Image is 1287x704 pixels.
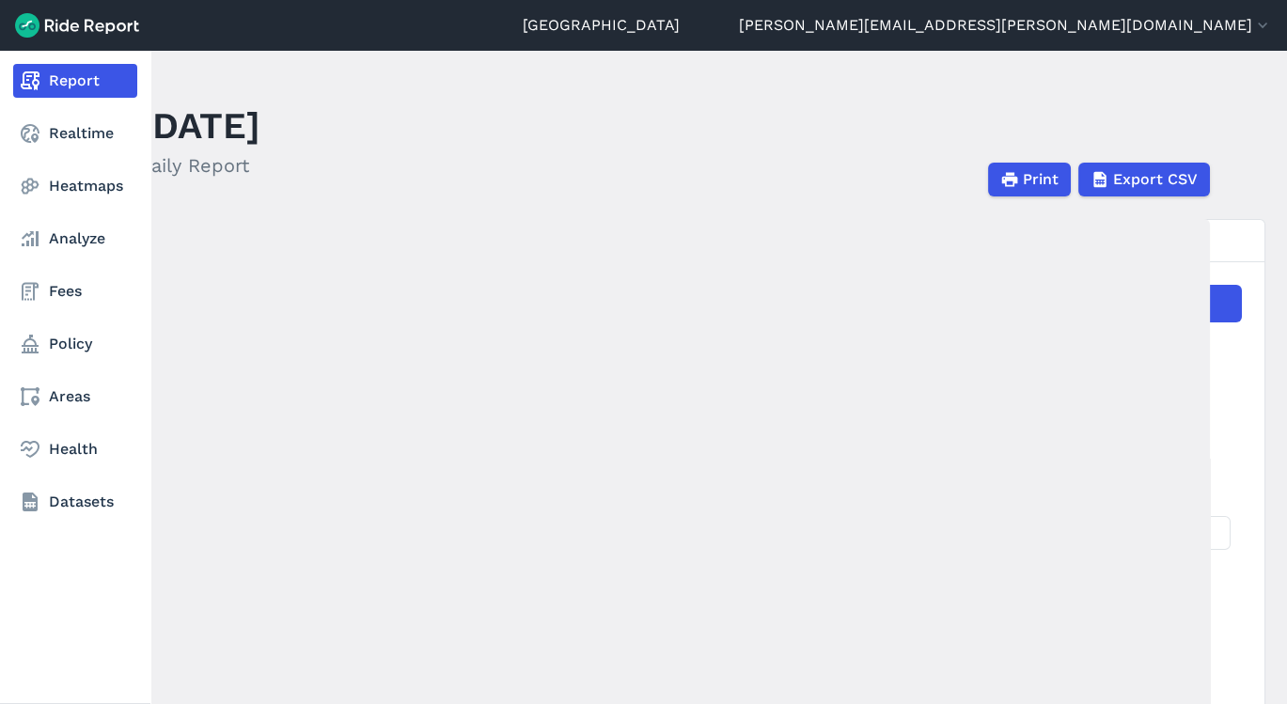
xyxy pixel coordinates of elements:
a: Areas [13,380,137,414]
a: Datasets [13,485,137,519]
span: Print [1023,168,1059,191]
a: Policy [13,327,137,361]
h1: [DATE] [138,100,260,151]
span: Export CSV [1113,168,1198,191]
a: Realtime [13,117,137,150]
button: Print [988,163,1071,196]
a: Health [13,432,137,466]
h2: Daily Report [138,151,260,180]
button: [PERSON_NAME][EMAIL_ADDRESS][PERSON_NAME][DOMAIN_NAME] [739,14,1272,37]
a: [GEOGRAPHIC_DATA] [523,14,680,37]
button: Export CSV [1078,163,1210,196]
img: Ride Report [15,13,139,38]
a: Report [13,64,137,98]
a: Heatmaps [13,169,137,203]
a: Analyze [13,222,137,256]
a: Fees [13,274,137,308]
